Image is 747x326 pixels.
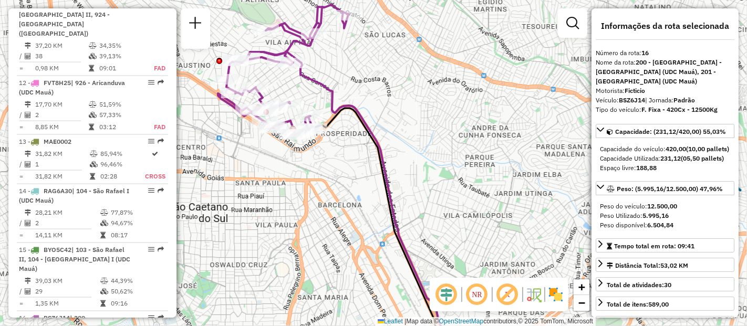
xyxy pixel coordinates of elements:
[35,207,100,218] td: 28,21 KM
[25,43,31,49] i: Distância Total
[600,211,730,220] div: Peso Utilizado:
[19,246,130,272] span: 15 -
[525,286,542,303] img: Fluxo de ruas
[25,220,31,226] i: Total de Atividades
[378,318,403,325] a: Leaflet
[25,209,31,216] i: Distância Total
[44,246,71,254] span: BYO5C42
[495,282,520,307] span: Exibir rótulo
[100,220,108,226] i: % de utilização da cubagem
[686,145,729,153] strong: (10,00 pallets)
[660,154,681,162] strong: 231,12
[25,278,31,284] i: Distância Total
[596,96,734,105] div: Veículo:
[100,232,106,238] i: Tempo total em rota
[110,207,163,218] td: 77,87%
[596,238,734,253] a: Tempo total em rota: 09:41
[148,314,154,321] em: Opções
[110,298,163,309] td: 09:16
[110,218,163,228] td: 94,67%
[99,122,142,132] td: 03:12
[578,296,585,309] span: −
[185,13,206,36] a: Nova sessão e pesquisa
[35,218,100,228] td: 2
[19,79,125,96] span: 12 -
[625,87,645,94] strong: Ficticio
[607,281,671,289] span: Total de atividades:
[158,246,164,253] em: Rota exportada
[100,209,108,216] i: % de utilização do peso
[19,51,24,61] td: /
[596,140,734,177] div: Capacidade: (231,12/420,00) 55,03%
[100,149,144,159] td: 85,94%
[600,144,730,154] div: Capacidade do veículo:
[35,298,100,309] td: 1,35 KM
[25,101,31,108] i: Distância Total
[596,105,734,114] div: Tipo do veículo:
[648,300,669,308] strong: 589,00
[19,187,129,204] span: 14 -
[44,138,71,145] span: MAE0002
[607,261,688,270] div: Distância Total:
[596,21,734,31] h4: Informações da rota selecionada
[666,145,686,153] strong: 420,00
[90,151,98,157] i: % de utilização do peso
[19,187,129,204] span: | 104 - São Rafael I (UDC Mauá)
[404,318,406,325] span: |
[148,246,154,253] em: Opções
[100,300,106,307] i: Tempo total em rota
[100,171,144,182] td: 02:28
[615,128,726,135] span: Capacidade: (231,12/420,00) 55,03%
[19,138,71,145] span: 13 -
[25,53,31,59] i: Total de Atividades
[142,122,166,132] td: FAD
[600,220,730,230] div: Peso disponível:
[25,161,31,167] i: Total de Atividades
[99,40,142,51] td: 34,35%
[152,151,159,157] i: Rota otimizada
[596,58,734,86] div: Nome da rota:
[596,124,734,138] a: Capacidade: (231,12/420,00) 55,03%
[44,187,72,195] span: RAG6A30
[99,110,142,120] td: 57,33%
[617,185,723,193] span: Peso: (5.995,16/12.500,00) 47,96%
[596,277,734,291] a: Total de atividades:30
[19,79,125,96] span: | 926 - Aricanduva (UDC Mauá)
[35,171,89,182] td: 31,82 KM
[110,276,163,286] td: 44,39%
[600,154,730,163] div: Capacidade Utilizada:
[35,51,88,61] td: 38
[641,106,718,113] strong: F. Fixa - 420Cx - 12500Kg
[89,112,97,118] i: % de utilização da cubagem
[647,202,677,210] strong: 12.500,00
[35,286,100,297] td: 29
[99,63,142,73] td: 09:01
[434,282,459,307] span: Ocultar deslocamento
[596,181,734,195] a: Peso: (5.995,16/12.500,00) 47,96%
[35,110,88,120] td: 2
[19,218,24,228] td: /
[19,122,24,132] td: =
[673,96,695,104] strong: Padrão
[35,230,100,240] td: 14,11 KM
[148,79,154,86] em: Opções
[596,197,734,234] div: Peso: (5.995,16/12.500,00) 47,96%
[19,171,24,182] td: =
[90,173,95,180] i: Tempo total em rota
[35,276,100,286] td: 39,03 KM
[35,122,88,132] td: 8,85 KM
[89,65,94,71] i: Tempo total em rota
[99,99,142,110] td: 51,59%
[596,297,734,311] a: Total de itens:589,00
[596,258,734,272] a: Distância Total:53,02 KM
[25,151,31,157] i: Distância Total
[619,96,645,104] strong: BSZ6J14
[607,300,669,309] div: Total de itens:
[574,279,589,295] a: Zoom in
[596,86,734,96] div: Motorista:
[681,154,724,162] strong: (05,50 pallets)
[158,138,164,144] em: Rota exportada
[19,286,24,297] td: /
[641,49,649,57] strong: 16
[562,13,583,34] a: Exibir filtros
